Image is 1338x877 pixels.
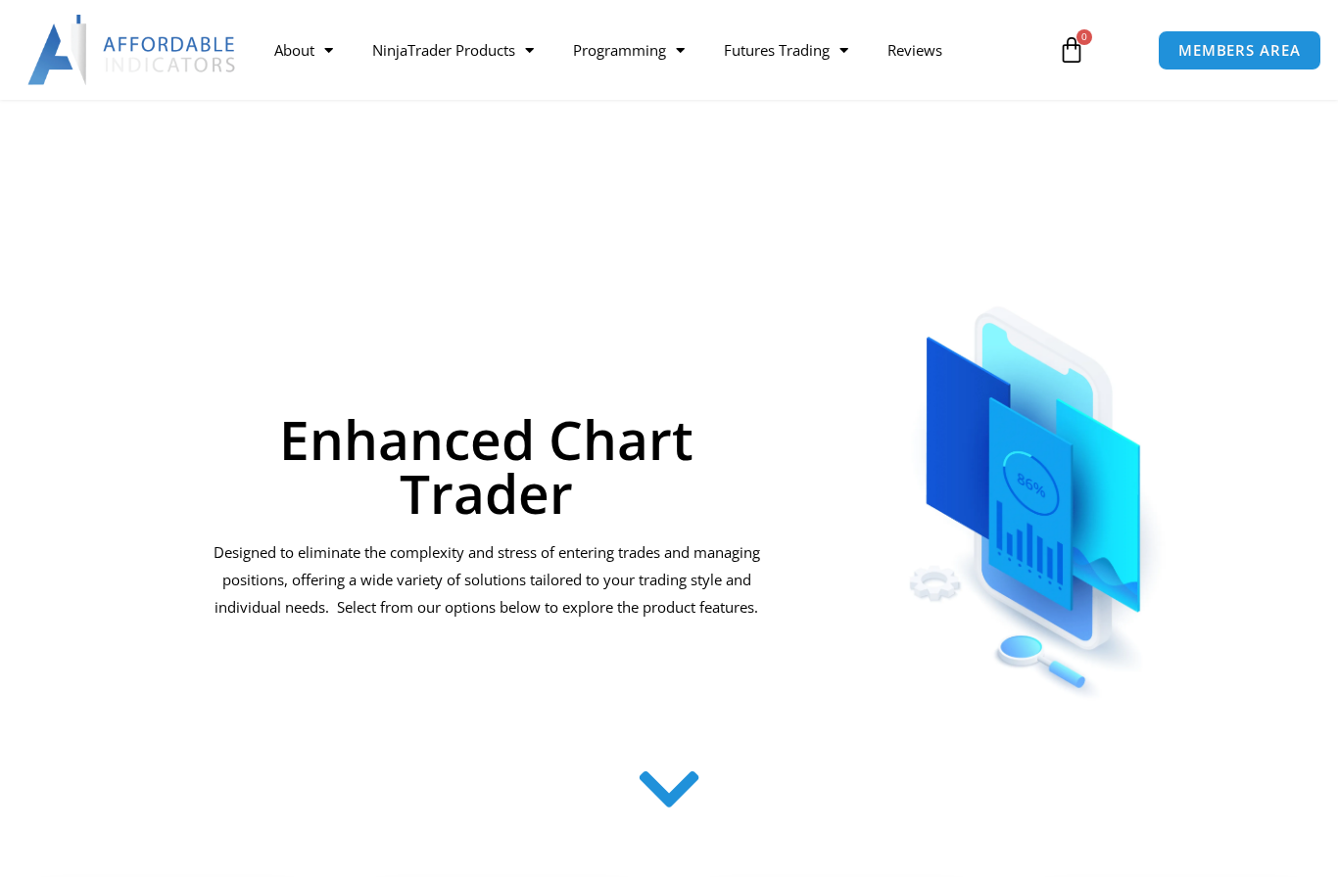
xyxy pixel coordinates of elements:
span: 0 [1076,29,1092,45]
p: Designed to eliminate the complexity and stress of entering trades and managing positions, offeri... [204,539,769,622]
nav: Menu [255,27,1044,72]
a: Reviews [868,27,962,72]
a: About [255,27,353,72]
a: MEMBERS AREA [1158,30,1321,70]
a: Programming [553,27,704,72]
a: NinjaTrader Products [353,27,553,72]
h1: Enhanced Chart Trader [204,412,769,520]
a: Futures Trading [704,27,868,72]
img: ChartTrader | Affordable Indicators – NinjaTrader [849,262,1222,706]
span: MEMBERS AREA [1178,43,1301,58]
a: 0 [1028,22,1115,78]
img: LogoAI | Affordable Indicators – NinjaTrader [27,15,238,85]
